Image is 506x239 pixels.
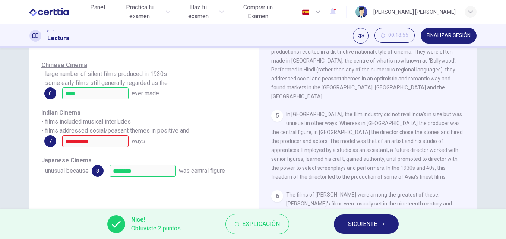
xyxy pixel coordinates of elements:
div: [PERSON_NAME] [PERSON_NAME] [373,7,456,16]
button: Comprar un Examen [230,1,286,23]
span: Comprar un Examen [233,3,283,21]
span: 6 [49,91,52,96]
span: ways [132,137,145,144]
button: Explicación [225,214,289,234]
img: es [301,9,310,15]
input: romantic [62,135,129,147]
span: 00:18:55 [388,32,408,38]
span: FINALIZAR SESIÓN [427,33,471,39]
span: In [GEOGRAPHIC_DATA], the film industry did not rival India's in size but was unusual in other wa... [271,111,463,180]
h1: Lectura [47,34,69,43]
div: Ocultar [374,28,415,44]
span: ever made [132,90,159,97]
span: Panel [90,3,105,12]
span: 7 [49,138,52,144]
a: Panel [86,1,110,23]
span: - unusual because [41,157,92,174]
span: 8 [96,168,99,173]
button: SIGUIENTE [334,214,399,234]
div: Silenciar [353,28,369,44]
div: 5 [271,110,283,122]
button: 00:18:55 [374,28,415,43]
span: SIGUIENTE [348,219,377,229]
span: CET1 [47,29,55,34]
a: CERTTIA logo [29,4,86,19]
img: Profile picture [355,6,367,18]
span: Obtuviste 2 puntos [131,224,181,233]
span: - large number of silent films produced in 1930s - some early films still generally regarded as the [41,61,168,86]
u: Indian Cinema [41,109,80,116]
span: was central figure [179,167,225,174]
input: best [62,87,129,99]
button: Panel [86,1,110,14]
span: Nice! [131,215,181,224]
div: 6 [271,190,283,202]
button: Practica tu examen [113,1,174,23]
span: Haz tu examen [179,3,217,21]
input: director [110,165,176,177]
span: - films included musical interludes - films addressed social/peasant themes in positive and [41,109,189,134]
u: Chinese Cinema [41,61,87,68]
button: FINALIZAR SESIÓN [421,28,477,44]
span: Explicación [242,219,280,229]
button: Haz tu examen [176,1,227,23]
img: CERTTIA logo [29,4,69,19]
u: Japanese Cinema [41,157,92,164]
span: Practica tu examen [116,3,164,21]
